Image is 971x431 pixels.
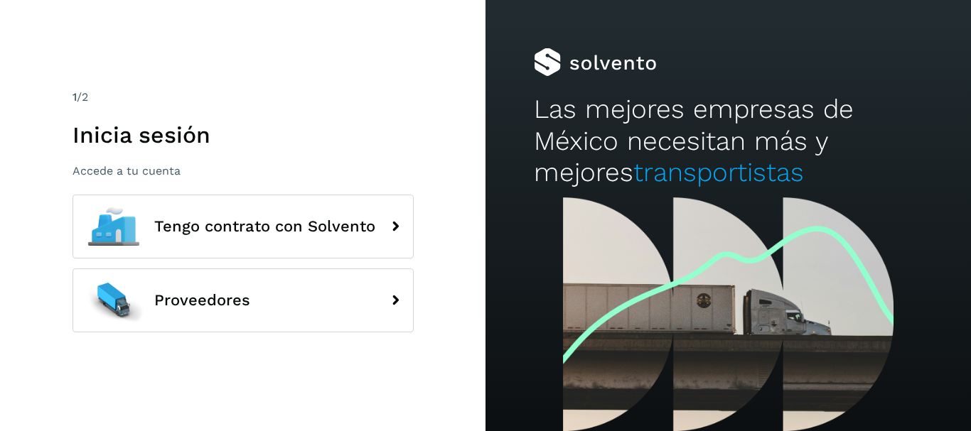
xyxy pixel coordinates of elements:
[154,218,375,235] span: Tengo contrato con Solvento
[534,94,922,188] h2: Las mejores empresas de México necesitan más y mejores
[73,90,77,104] span: 1
[633,157,804,187] span: transportistas
[154,292,250,309] span: Proveedores
[73,121,414,148] h1: Inicia sesión
[73,89,414,106] div: /2
[73,268,414,332] button: Proveedores
[73,195,414,258] button: Tengo contrato con Solvento
[73,164,414,178] p: Accede a tu cuenta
